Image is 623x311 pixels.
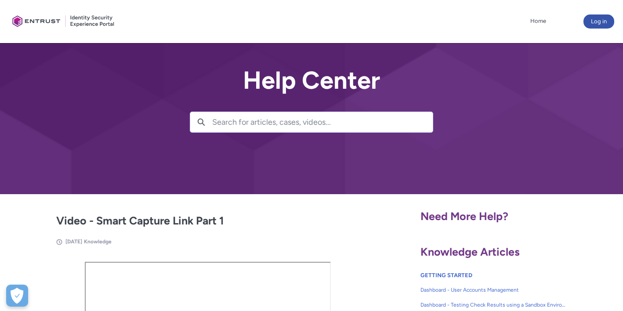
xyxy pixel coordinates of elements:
[65,239,82,245] span: [DATE]
[212,112,433,132] input: Search for articles, cases, videos...
[56,213,359,229] h2: Video - Smart Capture Link Part 1
[420,282,566,297] a: Dashboard - User Accounts Management
[583,14,614,29] button: Log in
[420,272,472,278] a: GETTING STARTED
[420,245,520,258] span: Knowledge Articles
[420,301,566,309] span: Dashboard - Testing Check Results using a Sandbox Environment
[190,67,433,94] h2: Help Center
[420,210,508,223] span: Need More Help?
[84,238,112,246] li: Knowledge
[190,112,212,132] button: Search
[420,286,566,294] span: Dashboard - User Accounts Management
[528,14,548,28] a: Home
[6,285,28,307] div: Cookie Preferences
[6,285,28,307] button: Open Preferences
[467,109,623,311] iframe: Qualified Messenger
